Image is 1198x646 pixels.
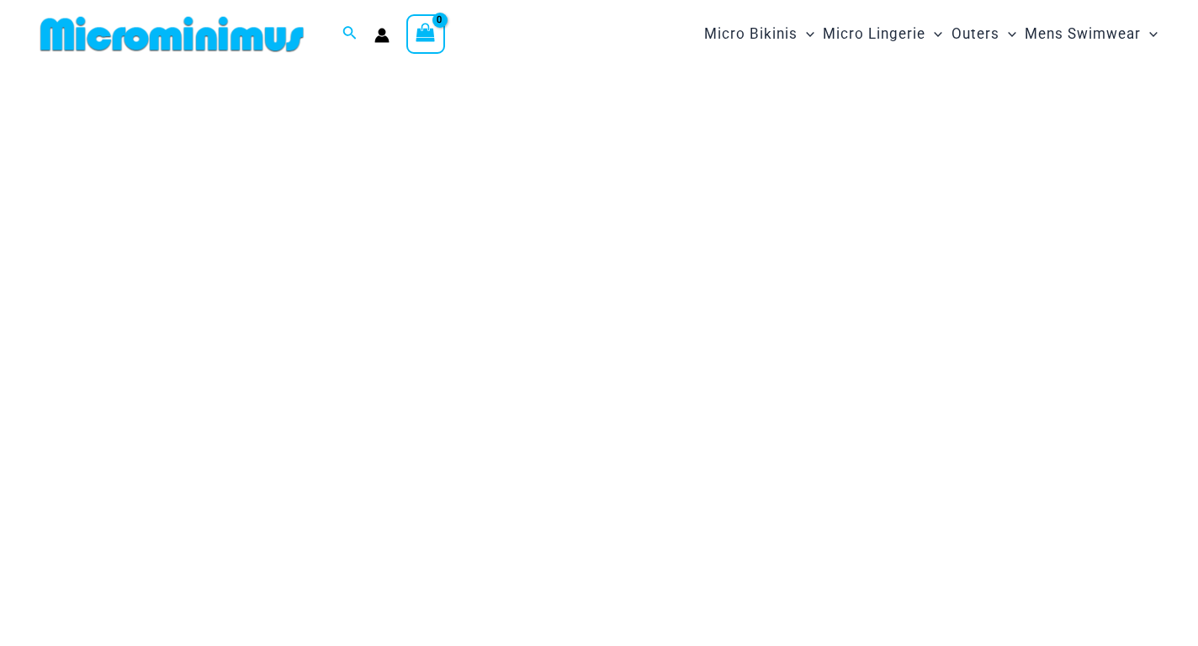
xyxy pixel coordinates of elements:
a: View Shopping Cart, empty [406,14,445,53]
span: Micro Bikinis [704,13,798,56]
a: Micro BikinisMenu ToggleMenu Toggle [700,8,819,60]
a: OutersMenu ToggleMenu Toggle [947,8,1020,60]
span: Outers [952,13,999,56]
span: Menu Toggle [925,13,942,56]
a: Account icon link [374,28,390,43]
a: Micro LingerieMenu ToggleMenu Toggle [819,8,946,60]
span: Micro Lingerie [823,13,925,56]
span: Menu Toggle [999,13,1016,56]
nav: Site Navigation [697,6,1164,62]
span: Menu Toggle [798,13,814,56]
a: Mens SwimwearMenu ToggleMenu Toggle [1020,8,1162,60]
span: Menu Toggle [1141,13,1158,56]
img: MM SHOP LOGO FLAT [34,15,310,53]
span: Mens Swimwear [1025,13,1141,56]
a: Search icon link [342,24,358,45]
